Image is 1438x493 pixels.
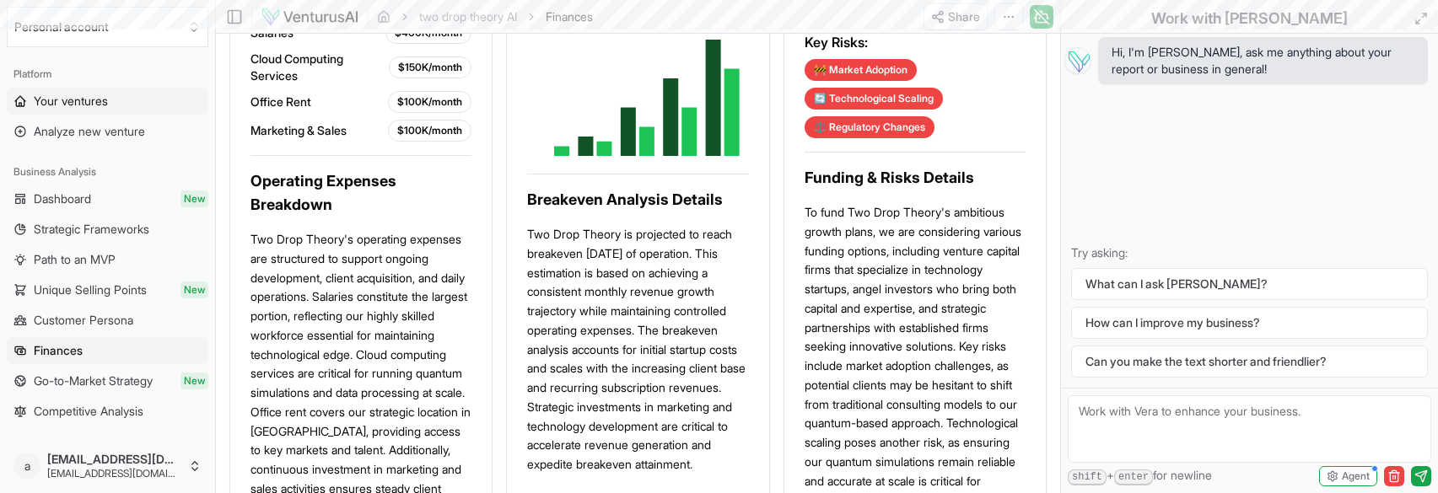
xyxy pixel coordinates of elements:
span: Analyze new venture [34,123,145,140]
p: Try asking: [1071,244,1428,261]
span: New [180,372,208,389]
a: Customer Persona [7,307,208,334]
h3: Breakeven Analysis Details [527,188,748,212]
a: Strategic Frameworks [7,216,208,243]
span: New [180,190,208,207]
a: Analyze new venture [7,118,208,145]
span: Go-to-Market Strategy [34,372,153,389]
a: Unique Selling PointsNew [7,276,208,303]
span: Competitive Analysis [34,403,143,420]
span: Customer Persona [34,312,133,329]
span: Unique Selling Points [34,281,147,298]
a: DashboardNew [7,185,208,212]
span: + for newline [1068,467,1212,485]
a: Your ventures [7,88,208,115]
span: Cloud Computing Services [250,51,389,84]
a: Go-to-Market StrategyNew [7,367,208,394]
div: 🚧 Market Adoption [805,59,917,81]
h3: Operating Expenses Breakdown [250,169,471,217]
span: [EMAIL_ADDRESS][DOMAIN_NAME] [47,467,181,480]
span: Dashboard [34,190,91,207]
span: Strategic Frameworks [34,221,149,238]
span: New [180,281,208,298]
a: Path to an MVP [7,246,208,273]
span: Hi, I'm [PERSON_NAME], ask me anything about your report or business in general! [1112,44,1414,78]
div: 🔄 Technological Scaling [805,88,943,110]
span: Agent [1342,469,1370,483]
span: [EMAIL_ADDRESS][DOMAIN_NAME] [47,452,181,467]
button: Can you make the text shorter and friendlier? [1071,346,1428,378]
button: What can I ask [PERSON_NAME]? [1071,268,1428,300]
p: Two Drop Theory is projected to reach breakeven [DATE] of operation. This estimation is based on ... [527,225,748,474]
a: Competitive Analysis [7,398,208,425]
div: $100K/month [388,91,471,113]
span: Marketing & Sales [250,122,347,139]
span: Path to an MVP [34,251,116,268]
h3: Key Risks: [805,32,1026,52]
span: Your ventures [34,93,108,110]
kbd: shift [1068,469,1107,485]
div: Tools [7,438,208,465]
img: Vera [1064,47,1091,74]
div: Platform [7,61,208,88]
button: How can I improve my business? [1071,307,1428,339]
button: Agent [1319,466,1377,486]
span: Office Rent [250,94,311,110]
div: $100K/month [388,120,471,142]
kbd: enter [1114,469,1153,485]
span: a [13,453,40,480]
div: Business Analysis [7,158,208,185]
div: $150K/month [389,56,471,78]
button: a[EMAIL_ADDRESS][DOMAIN_NAME][EMAIL_ADDRESS][DOMAIN_NAME] [7,446,208,486]
a: Finances [7,337,208,364]
span: Finances [34,342,83,359]
div: ⚖️ Regulatory Changes [805,116,934,138]
h3: Funding & Risks Details [805,166,1026,190]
